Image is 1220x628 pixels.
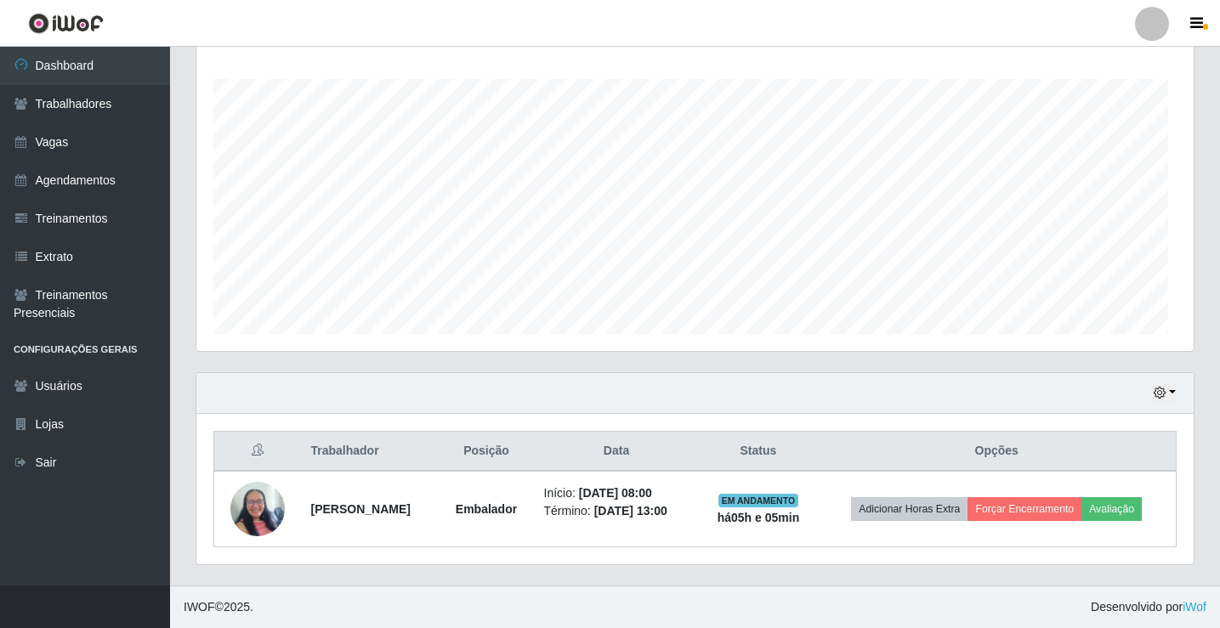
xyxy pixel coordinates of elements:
img: 1753212291026.jpeg [230,472,285,545]
th: Trabalhador [300,432,439,472]
th: Posição [439,432,533,472]
li: Término: [544,502,689,520]
th: Status [700,432,818,472]
strong: [PERSON_NAME] [310,502,410,516]
li: Início: [544,484,689,502]
span: Desenvolvido por [1091,598,1206,616]
strong: há 05 h e 05 min [718,511,800,524]
span: © 2025 . [184,598,253,616]
th: Data [534,432,700,472]
button: Forçar Encerramento [967,497,1081,521]
img: CoreUI Logo [28,13,104,34]
th: Opções [817,432,1176,472]
time: [DATE] 08:00 [579,486,652,500]
strong: Embalador [456,502,517,516]
button: Adicionar Horas Extra [851,497,967,521]
time: [DATE] 13:00 [594,504,667,518]
a: iWof [1183,600,1206,614]
span: EM ANDAMENTO [718,494,799,507]
span: IWOF [184,600,215,614]
button: Avaliação [1081,497,1142,521]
